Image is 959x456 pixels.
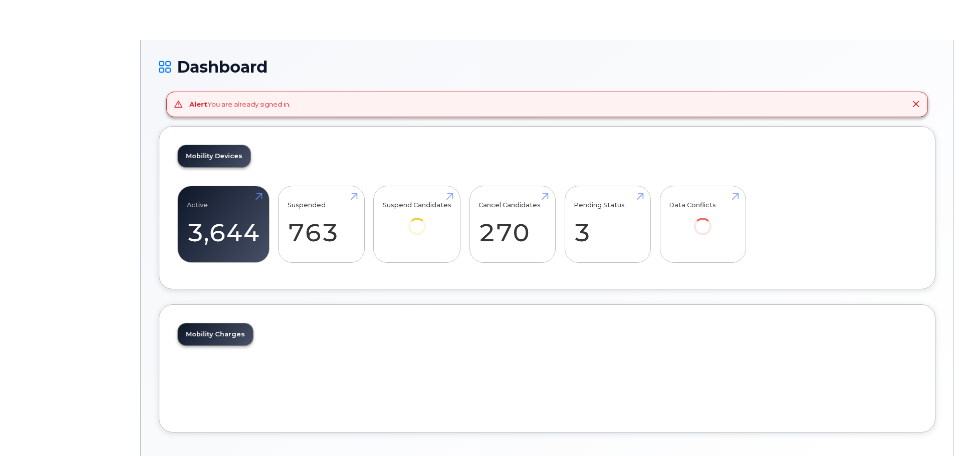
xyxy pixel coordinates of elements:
[189,100,291,109] div: You are already signed in.
[178,145,251,167] a: Mobility Devices
[478,191,546,257] a: Cancel Candidates 270
[574,191,641,257] a: Pending Status 3
[383,191,451,249] a: Suspend Candidates
[178,323,253,345] a: Mobility Charges
[187,191,260,257] a: Active 3,644
[189,100,207,108] strong: Alert
[159,58,935,76] h1: Dashboard
[669,191,737,249] a: Data Conflicts
[288,191,355,257] a: Suspended 763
